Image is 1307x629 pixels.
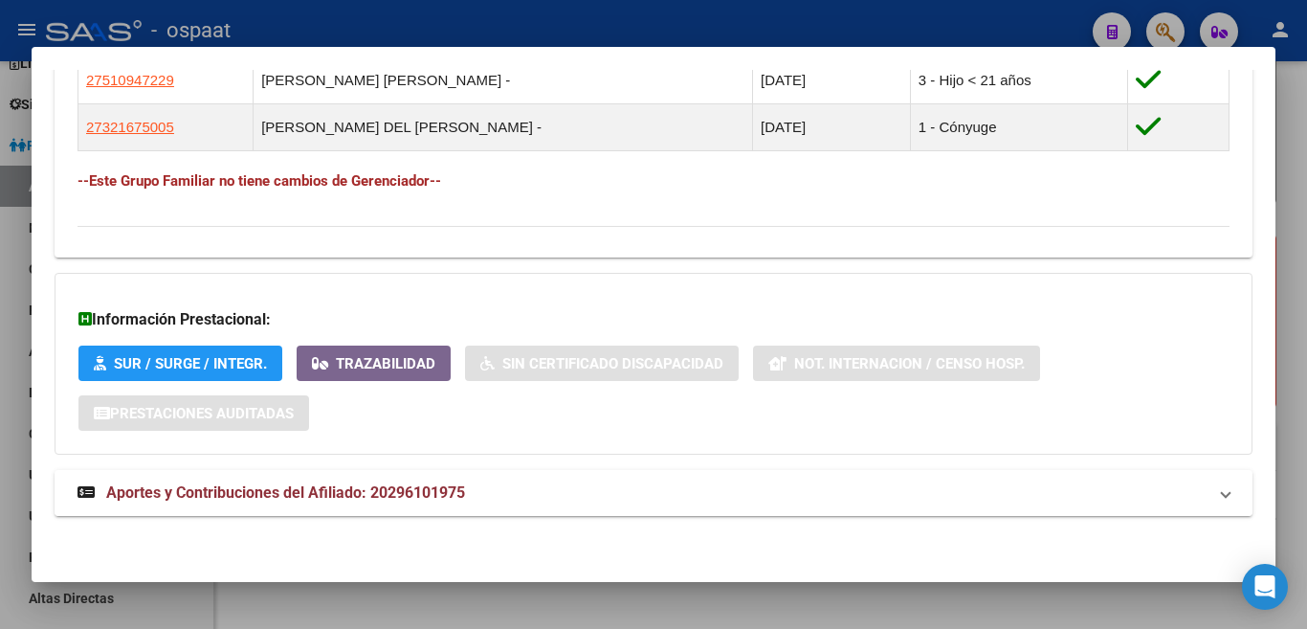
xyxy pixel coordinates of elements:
[502,355,723,372] span: Sin Certificado Discapacidad
[254,103,753,150] td: [PERSON_NAME] DEL [PERSON_NAME] -
[910,103,1127,150] td: 1 - Cónyuge
[106,483,465,502] span: Aportes y Contribuciones del Afiliado: 20296101975
[794,355,1025,372] span: Not. Internacion / Censo Hosp.
[78,170,1229,191] h4: --Este Grupo Familiar no tiene cambios de Gerenciador--
[753,56,911,103] td: [DATE]
[1242,564,1288,610] div: Open Intercom Messenger
[753,103,911,150] td: [DATE]
[86,72,174,88] span: 27510947229
[336,355,435,372] span: Trazabilidad
[753,346,1040,381] button: Not. Internacion / Censo Hosp.
[254,56,753,103] td: [PERSON_NAME] [PERSON_NAME] -
[910,56,1127,103] td: 3 - Hijo < 21 años
[297,346,451,381] button: Trazabilidad
[78,308,1229,331] h3: Información Prestacional:
[78,395,309,431] button: Prestaciones Auditadas
[55,470,1252,516] mat-expansion-panel-header: Aportes y Contribuciones del Afiliado: 20296101975
[465,346,739,381] button: Sin Certificado Discapacidad
[78,346,282,381] button: SUR / SURGE / INTEGR.
[110,405,294,422] span: Prestaciones Auditadas
[86,119,174,135] span: 27321675005
[114,355,267,372] span: SUR / SURGE / INTEGR.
